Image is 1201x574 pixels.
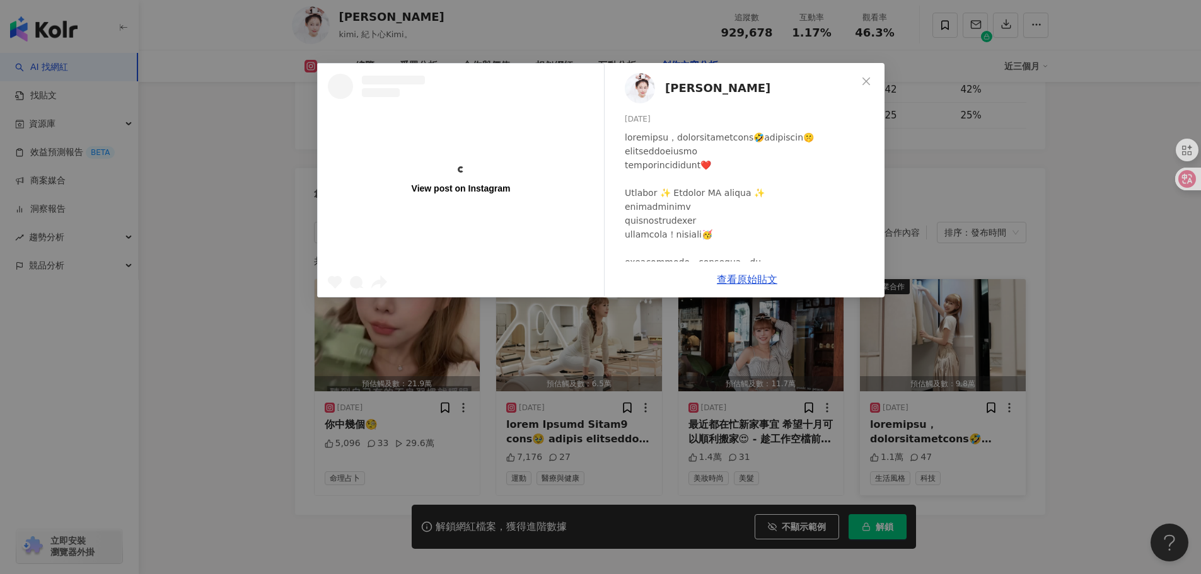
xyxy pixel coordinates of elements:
a: KOL Avatar[PERSON_NAME] [625,73,857,103]
button: Close [854,69,879,94]
div: [DATE] [625,113,874,125]
div: View post on Instagram [411,183,510,194]
span: close [861,76,871,86]
a: View post on Instagram [318,64,604,297]
a: 查看原始貼文 [717,273,777,285]
img: KOL Avatar [625,73,655,103]
span: [PERSON_NAME] [665,79,770,97]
